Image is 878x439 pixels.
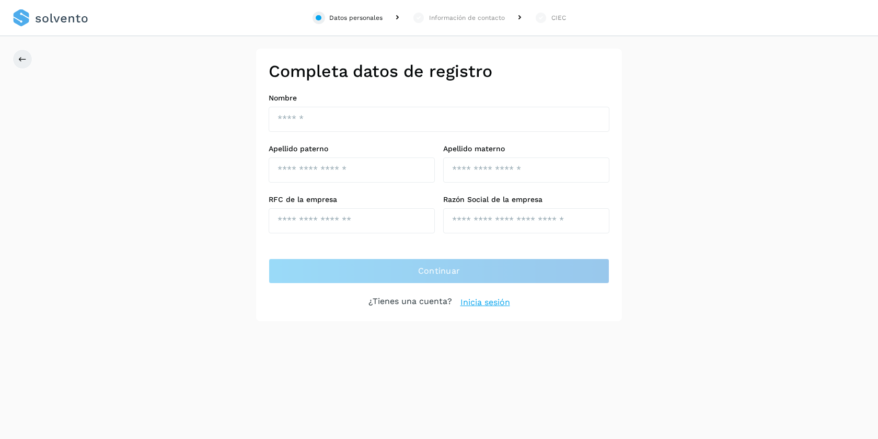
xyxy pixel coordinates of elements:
[269,258,609,284] button: Continuar
[368,296,452,309] p: ¿Tienes una cuenta?
[443,195,609,204] label: Razón Social de la empresa
[269,61,609,81] h2: Completa datos de registro
[269,94,609,103] label: Nombre
[551,13,566,22] div: CIEC
[418,265,460,277] span: Continuar
[269,144,435,153] label: Apellido paterno
[443,144,609,153] label: Apellido materno
[429,13,505,22] div: Información de contacto
[329,13,383,22] div: Datos personales
[460,296,510,309] a: Inicia sesión
[269,195,435,204] label: RFC de la empresa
